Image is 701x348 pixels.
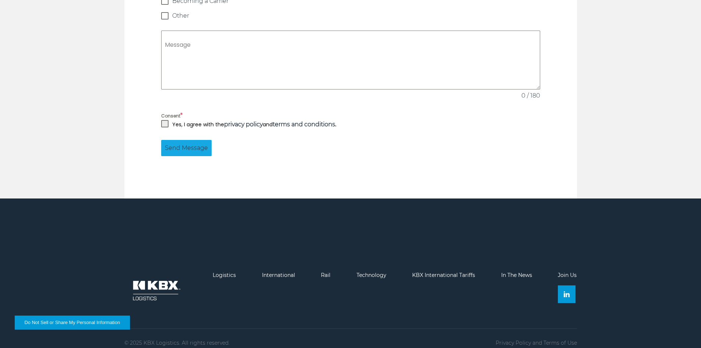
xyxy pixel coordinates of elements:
strong: . [273,121,336,128]
a: privacy policy [224,121,263,128]
span: Send Message [165,144,208,152]
span: 0 / 180 [521,91,540,100]
a: Privacy Policy [496,340,531,346]
span: Other [172,12,189,20]
button: Do Not Sell or Share My Personal Information [15,316,130,330]
img: kbx logo [124,272,187,309]
button: Send Message [161,140,212,156]
iframe: Chat Widget [664,313,701,348]
label: Other [161,12,540,20]
a: Terms of Use [544,340,577,346]
img: Linkedin [564,291,570,297]
a: International [262,272,295,278]
a: terms and conditions [273,121,335,128]
a: Logistics [213,272,236,278]
a: Technology [357,272,386,278]
label: Consent [161,111,540,120]
p: © 2025 KBX Logistics. All rights reserved. [124,340,230,346]
a: In The News [501,272,532,278]
a: Rail [321,272,330,278]
a: Join Us [558,272,577,278]
p: Yes, I agree with the and [172,120,336,129]
span: and [532,340,542,346]
a: KBX International Tariffs [412,272,475,278]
